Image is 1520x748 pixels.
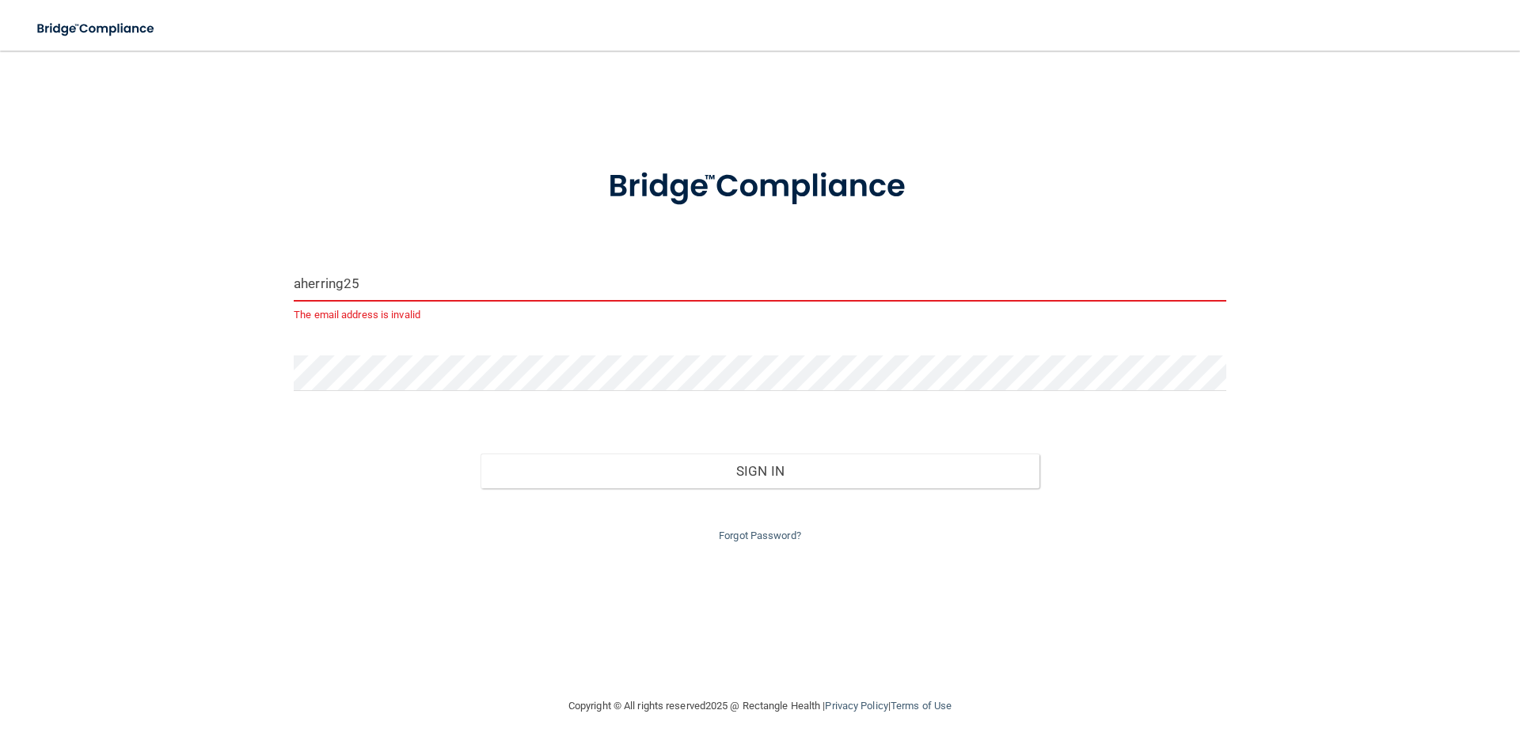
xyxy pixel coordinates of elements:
[294,266,1226,302] input: Email
[719,530,801,541] a: Forgot Password?
[576,146,944,228] img: bridge_compliance_login_screen.278c3ca4.svg
[294,306,1226,325] p: The email address is invalid
[825,700,887,712] a: Privacy Policy
[471,681,1049,731] div: Copyright © All rights reserved 2025 @ Rectangle Health | |
[24,13,169,45] img: bridge_compliance_login_screen.278c3ca4.svg
[481,454,1040,488] button: Sign In
[891,700,952,712] a: Terms of Use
